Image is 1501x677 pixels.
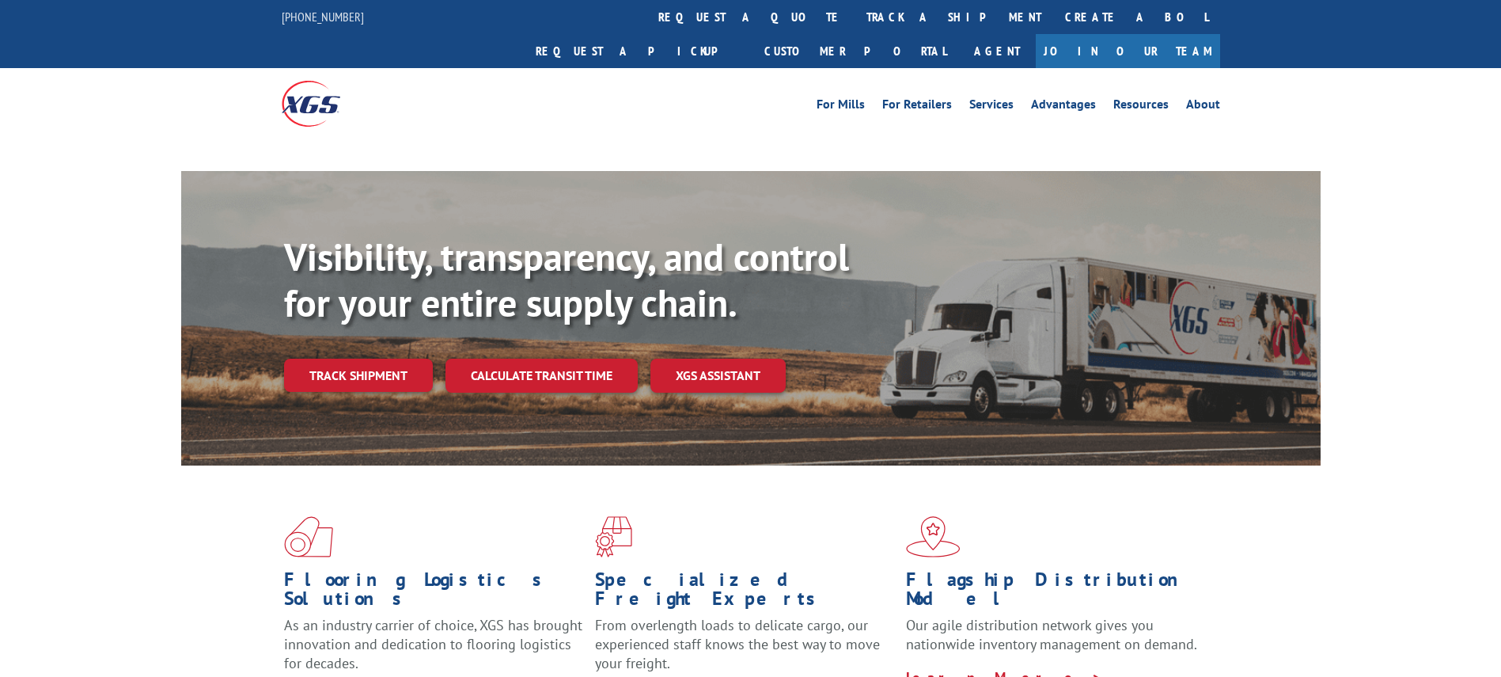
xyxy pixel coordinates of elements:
h1: Flagship Distribution Model [906,570,1205,616]
a: Resources [1113,98,1169,116]
img: xgs-icon-focused-on-flooring-red [595,516,632,557]
a: For Mills [817,98,865,116]
a: Calculate transit time [445,359,638,393]
a: Agent [958,34,1036,68]
img: xgs-icon-total-supply-chain-intelligence-red [284,516,333,557]
a: Services [969,98,1014,116]
a: Request a pickup [524,34,752,68]
a: Customer Portal [752,34,958,68]
a: Advantages [1031,98,1096,116]
a: For Retailers [882,98,952,116]
a: Track shipment [284,359,433,392]
img: xgs-icon-flagship-distribution-model-red [906,516,961,557]
a: About [1186,98,1220,116]
span: As an industry carrier of choice, XGS has brought innovation and dedication to flooring logistics... [284,616,582,672]
h1: Specialized Freight Experts [595,570,894,616]
h1: Flooring Logistics Solutions [284,570,583,616]
b: Visibility, transparency, and control for your entire supply chain. [284,232,849,327]
a: [PHONE_NUMBER] [282,9,364,25]
a: Join Our Team [1036,34,1220,68]
span: Our agile distribution network gives you nationwide inventory management on demand. [906,616,1197,653]
a: XGS ASSISTANT [650,359,786,393]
